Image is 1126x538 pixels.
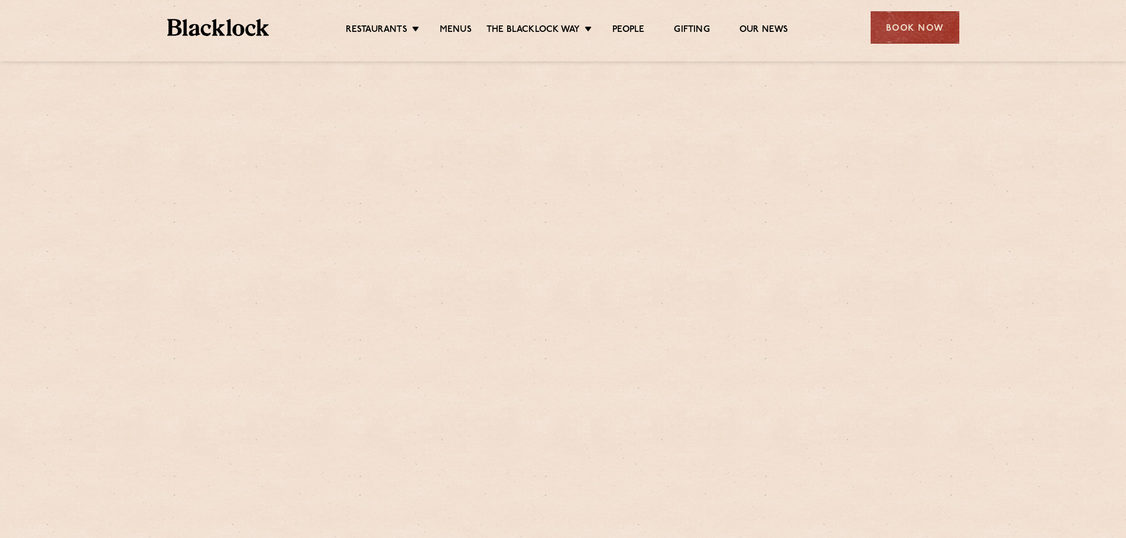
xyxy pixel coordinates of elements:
[739,24,788,37] a: Our News
[674,24,709,37] a: Gifting
[871,11,959,44] div: Book Now
[440,24,472,37] a: Menus
[612,24,644,37] a: People
[486,24,580,37] a: The Blacklock Way
[167,19,270,36] img: BL_Textured_Logo-footer-cropped.svg
[346,24,407,37] a: Restaurants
